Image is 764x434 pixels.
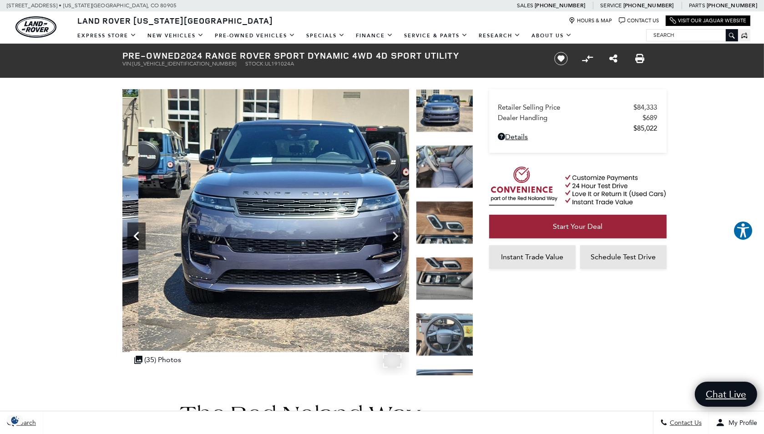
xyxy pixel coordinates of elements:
a: Land Rover [US_STATE][GEOGRAPHIC_DATA] [72,15,278,26]
a: Pre-Owned Vehicles [209,28,301,44]
span: Dealer Handling [498,114,643,122]
a: Visit Our Jaguar Website [670,17,746,24]
span: UL191024A [265,61,294,67]
button: Open user profile menu [709,411,764,434]
a: [PHONE_NUMBER] [623,2,674,9]
section: Click to Open Cookie Consent Modal [5,415,25,425]
a: Hours & Map [569,17,612,24]
a: Retailer Selling Price $84,333 [498,103,658,111]
span: Instant Trade Value [501,252,563,261]
span: Parts [689,2,705,9]
strong: Pre-Owned [123,49,181,61]
button: Explore your accessibility options [733,221,753,241]
span: Sales [517,2,533,9]
span: VIN: [123,61,133,67]
span: Contact Us [668,419,702,427]
a: [PHONE_NUMBER] [707,2,757,9]
a: land-rover [15,16,56,38]
a: Share this Pre-Owned 2024 Range Rover Sport Dynamic 4WD 4D Sport Utility [609,53,617,64]
a: [STREET_ADDRESS] • [US_STATE][GEOGRAPHIC_DATA], CO 80905 [7,2,177,9]
span: [US_VEHICLE_IDENTIFICATION_NUMBER] [133,61,237,67]
img: Used 2024 Varesine Blue Metallic Land Rover Dynamic image 19 [416,313,473,356]
span: Land Rover [US_STATE][GEOGRAPHIC_DATA] [77,15,273,26]
a: Service & Parts [399,28,473,44]
span: Chat Live [701,388,751,400]
a: Chat Live [695,382,757,407]
img: Used 2024 Varesine Blue Metallic Land Rover Dynamic image 17 [416,201,473,244]
img: Used 2024 Varesine Blue Metallic Land Rover Dynamic image 18 [416,257,473,300]
a: Details [498,132,658,141]
a: Start Your Deal [489,215,667,238]
div: (35) Photos [130,351,186,368]
input: Search [647,30,738,40]
img: Used 2024 Varesine Blue Metallic Land Rover Dynamic image 20 [416,369,473,412]
a: New Vehicles [142,28,209,44]
button: Save vehicle [551,51,571,66]
span: $84,333 [634,103,658,111]
a: Research [473,28,526,44]
div: Next [386,222,405,250]
img: Used 2024 Varesine Blue Metallic Land Rover Dynamic image 15 [416,89,473,132]
a: Specials [301,28,350,44]
a: Instant Trade Value [489,245,576,269]
span: Service [600,2,622,9]
span: $85,022 [634,124,658,132]
span: Start Your Deal [553,222,602,231]
img: Used 2024 Varesine Blue Metallic Land Rover Dynamic image 16 [416,145,473,188]
a: Dealer Handling $689 [498,114,658,122]
nav: Main Navigation [72,28,577,44]
span: Stock: [246,61,265,67]
a: [PHONE_NUMBER] [535,2,585,9]
span: Schedule Test Drive [591,252,656,261]
img: Opt-Out Icon [5,415,25,425]
a: Schedule Test Drive [580,245,667,269]
h1: 2024 Range Rover Sport Dynamic 4WD 4D Sport Utility [123,50,539,61]
button: Compare Vehicle [581,52,594,66]
a: About Us [526,28,577,44]
span: Retailer Selling Price [498,103,634,111]
img: Land Rover [15,16,56,38]
div: Previous [127,222,146,250]
a: Print this Pre-Owned 2024 Range Rover Sport Dynamic 4WD 4D Sport Utility [635,53,644,64]
a: Contact Us [619,17,659,24]
a: $85,022 [498,124,658,132]
span: $689 [643,114,658,122]
aside: Accessibility Help Desk [733,221,753,242]
a: Finance [350,28,399,44]
span: My Profile [725,419,757,427]
img: Used 2024 Varesine Blue Metallic Land Rover Dynamic image 15 [123,89,505,352]
a: EXPRESS STORE [72,28,142,44]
